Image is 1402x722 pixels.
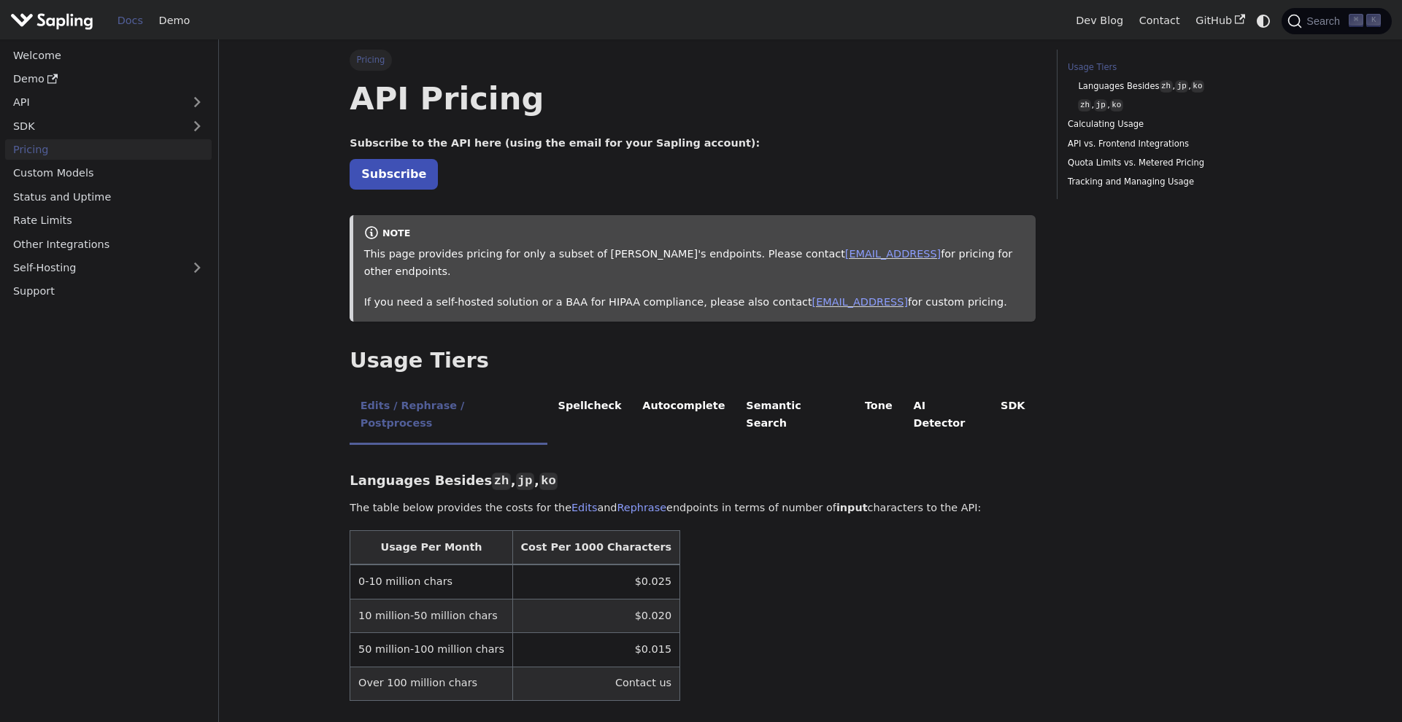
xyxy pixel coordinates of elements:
a: Welcome [5,44,212,66]
button: Expand sidebar category 'API' [182,92,212,113]
button: Switch between dark and light mode (currently system mode) [1253,10,1274,31]
a: zh,jp,ko [1078,98,1260,112]
a: Demo [5,69,212,90]
li: Tone [855,387,904,445]
code: zh [1078,99,1091,112]
code: zh [1160,80,1173,93]
td: $0.020 [512,599,679,632]
td: Over 100 million chars [350,667,512,700]
a: [EMAIL_ADDRESS] [812,296,908,308]
a: [EMAIL_ADDRESS] [845,248,941,260]
a: Edits [571,502,597,513]
h3: Languages Besides , , [350,473,1036,489]
a: Calculating Usage [1068,117,1266,131]
a: Rate Limits [5,210,212,231]
a: Self-Hosting [5,257,212,279]
code: jp [516,473,534,490]
td: 50 million-100 million chars [350,633,512,667]
kbd: K [1366,14,1381,27]
th: Usage Per Month [350,531,512,565]
a: Dev Blog [1068,9,1131,32]
code: ko [1191,80,1204,93]
code: jp [1175,80,1188,93]
a: API [5,92,182,113]
code: ko [1110,99,1123,112]
p: If you need a self-hosted solution or a BAA for HIPAA compliance, please also contact for custom ... [364,294,1025,311]
a: API vs. Frontend Integrations [1068,137,1266,151]
td: 10 million-50 million chars [350,599,512,632]
a: Tracking and Managing Usage [1068,175,1266,189]
p: This page provides pricing for only a subset of [PERSON_NAME]'s endpoints. Please contact for pri... [364,246,1025,281]
h1: API Pricing [350,79,1036,118]
nav: Breadcrumbs [350,50,1036,70]
a: GitHub [1187,9,1252,32]
a: Other Integrations [5,233,212,255]
a: Contact [1131,9,1188,32]
a: Sapling.ai [10,10,99,31]
button: Expand sidebar category 'SDK' [182,115,212,136]
a: Custom Models [5,163,212,184]
a: Languages Besideszh,jp,ko [1078,79,1260,93]
strong: Subscribe to the API here (using the email for your Sapling account): [350,137,760,149]
a: SDK [5,115,182,136]
span: Search [1302,15,1349,27]
li: SDK [990,387,1036,445]
strong: input [836,502,868,513]
a: Usage Tiers [1068,61,1266,74]
td: 0-10 million chars [350,564,512,599]
h2: Usage Tiers [350,348,1036,374]
a: Quota Limits vs. Metered Pricing [1068,156,1266,170]
a: Docs [109,9,151,32]
code: zh [492,473,510,490]
li: Semantic Search [736,387,855,445]
img: Sapling.ai [10,10,93,31]
a: Support [5,281,212,302]
a: Demo [151,9,198,32]
td: $0.025 [512,564,679,599]
li: Edits / Rephrase / Postprocess [350,387,547,445]
code: jp [1094,99,1107,112]
div: note [364,225,1025,243]
button: Search (Command+K) [1282,8,1391,34]
code: ko [539,473,558,490]
li: Autocomplete [632,387,736,445]
li: Spellcheck [547,387,632,445]
td: $0.015 [512,633,679,667]
th: Cost Per 1000 Characters [512,531,679,565]
li: AI Detector [903,387,990,445]
td: Contact us [512,667,679,700]
a: Pricing [5,139,212,160]
span: Pricing [350,50,391,70]
kbd: ⌘ [1349,14,1363,27]
a: Subscribe [350,159,438,189]
a: Status and Uptime [5,186,212,207]
p: The table below provides the costs for the and endpoints in terms of number of characters to the ... [350,500,1036,517]
a: Rephrase [617,502,666,513]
